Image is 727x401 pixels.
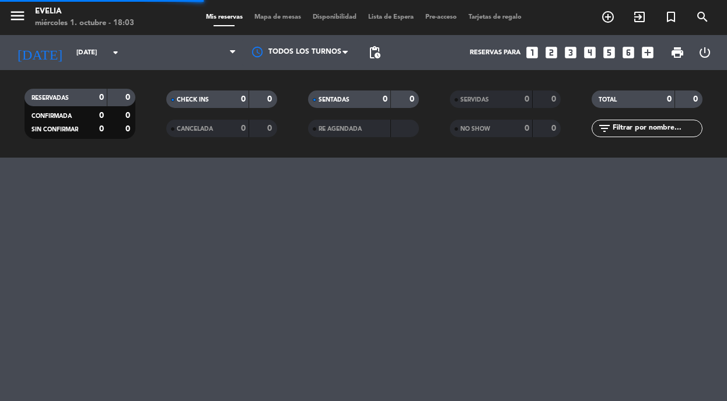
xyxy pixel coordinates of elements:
i: looks_3 [563,45,578,60]
strong: 0 [241,95,246,103]
strong: 0 [267,124,274,132]
i: looks_6 [621,45,636,60]
strong: 0 [410,95,417,103]
span: Tarjetas de regalo [463,14,527,20]
span: Lista de Espera [362,14,420,20]
input: Filtrar por nombre... [611,122,702,135]
i: looks_two [544,45,559,60]
strong: 0 [525,95,529,103]
strong: 0 [241,124,246,132]
button: menu [9,7,26,29]
span: SENTADAS [319,97,349,103]
span: Mis reservas [200,14,249,20]
strong: 0 [125,93,132,102]
strong: 0 [551,124,558,132]
i: turned_in_not [664,10,678,24]
div: Evelia [35,6,134,18]
span: Mapa de mesas [249,14,307,20]
strong: 0 [125,111,132,120]
i: arrow_drop_down [109,46,123,60]
span: RE AGENDADA [319,126,362,132]
i: search [695,10,709,24]
strong: 0 [551,95,558,103]
strong: 0 [267,95,274,103]
span: SERVIDAS [460,97,489,103]
strong: 0 [525,124,529,132]
i: looks_5 [602,45,617,60]
span: NO SHOW [460,126,490,132]
span: Reservas para [470,49,520,57]
i: add_circle_outline [601,10,615,24]
strong: 0 [99,93,104,102]
strong: 0 [99,111,104,120]
i: exit_to_app [632,10,646,24]
div: miércoles 1. octubre - 18:03 [35,18,134,29]
i: filter_list [597,121,611,135]
span: print [670,46,684,60]
i: looks_one [525,45,540,60]
i: power_settings_new [698,46,712,60]
strong: 0 [383,95,387,103]
i: add_box [640,45,655,60]
strong: 0 [99,125,104,133]
i: menu [9,7,26,25]
div: LOG OUT [691,35,718,70]
span: TOTAL [599,97,617,103]
span: CANCELADA [177,126,213,132]
span: CONFIRMADA [32,113,72,119]
span: Pre-acceso [420,14,463,20]
span: pending_actions [368,46,382,60]
i: looks_4 [582,45,597,60]
span: CHECK INS [177,97,209,103]
strong: 0 [125,125,132,133]
i: [DATE] [9,40,71,65]
span: RESERVADAS [32,95,69,101]
strong: 0 [667,95,672,103]
span: SIN CONFIRMAR [32,127,78,132]
span: Disponibilidad [307,14,362,20]
strong: 0 [693,95,700,103]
